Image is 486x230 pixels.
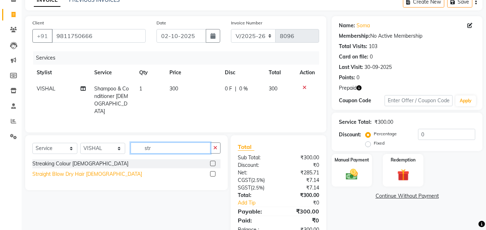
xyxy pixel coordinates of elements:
div: Streaking Colour [DEMOGRAPHIC_DATA] [32,160,128,168]
div: Sub Total: [232,154,278,161]
div: Total: [232,192,278,199]
span: 0 F [225,85,232,93]
span: CGST [238,177,251,183]
div: ( ) [232,177,278,184]
label: Redemption [391,157,415,163]
button: Apply [455,95,476,106]
span: 2.5% [253,177,263,183]
a: Add Tip [232,199,286,207]
th: Service [90,65,135,81]
span: VISHAL [37,85,55,92]
div: 0 [356,74,359,81]
div: ( ) [232,184,278,192]
div: Paid: [232,216,278,225]
span: 300 [269,85,277,92]
div: Discount: [339,131,361,139]
th: Total [264,65,296,81]
div: ₹7.14 [278,177,324,184]
span: | [235,85,236,93]
div: Last Visit: [339,64,363,71]
div: ₹7.14 [278,184,324,192]
span: Total [238,143,254,151]
div: Net: [232,169,278,177]
label: Invoice Number [231,20,262,26]
span: 2.5% [252,185,263,191]
input: Search or Scan [131,142,210,154]
div: 0 [370,53,373,61]
label: Manual Payment [335,157,369,163]
img: _cash.svg [342,168,362,181]
div: 30-09-2025 [364,64,392,71]
div: Service Total: [339,118,372,126]
span: 300 [169,85,178,92]
button: +91 [32,29,53,43]
img: _gift.svg [394,168,413,182]
div: Points: [339,74,355,81]
span: 0 % [239,85,248,93]
input: Search by Name/Mobile/Email/Code [52,29,146,43]
div: ₹300.00 [374,118,393,126]
input: Enter Offer / Coupon Code [385,95,453,106]
div: ₹285.71 [278,169,324,177]
div: ₹300.00 [278,207,324,216]
span: 1 [139,85,142,92]
span: Shampoo & Conditioner [DEMOGRAPHIC_DATA] [94,85,129,114]
div: Payable: [232,207,278,216]
label: Percentage [374,131,397,137]
div: ₹0 [278,216,324,225]
th: Disc [221,65,264,81]
div: Straight Blow Dry Hair [DEMOGRAPHIC_DATA] [32,170,142,178]
a: Soma [356,22,370,29]
div: ₹0 [278,161,324,169]
span: Prepaid [339,84,356,92]
div: Discount: [232,161,278,169]
label: Date [156,20,166,26]
div: Membership: [339,32,370,40]
div: ₹300.00 [278,154,324,161]
label: Fixed [374,140,385,146]
div: Coupon Code [339,97,384,104]
th: Action [295,65,319,81]
a: Continue Without Payment [333,192,481,200]
div: Services [33,51,324,65]
div: Total Visits: [339,43,367,50]
div: ₹0 [286,199,325,207]
div: Name: [339,22,355,29]
div: 103 [369,43,377,50]
div: ₹300.00 [278,192,324,199]
th: Qty [135,65,165,81]
label: Client [32,20,44,26]
div: No Active Membership [339,32,475,40]
th: Price [165,65,221,81]
span: SGST [238,184,251,191]
div: Card on file: [339,53,368,61]
th: Stylist [32,65,90,81]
